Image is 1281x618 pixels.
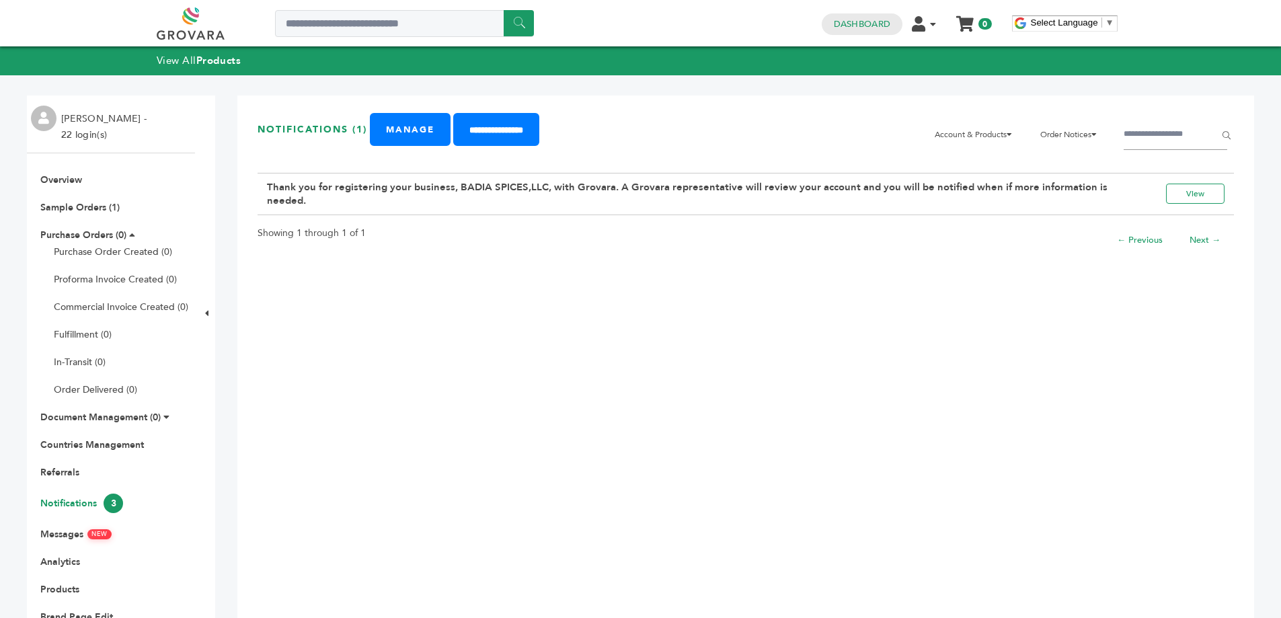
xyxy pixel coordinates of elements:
[258,123,367,136] h3: Notifications (1)
[40,497,123,510] a: Notifications3
[1101,17,1102,28] span: ​
[1034,120,1112,149] li: Order Notices
[258,225,366,241] p: Showing 1 through 1 of 1
[104,494,123,513] span: 3
[978,18,991,30] span: 0
[1166,184,1225,204] a: View
[54,356,106,369] a: In-Transit (0)
[40,229,126,241] a: Purchase Orders (0)
[31,106,56,131] img: profile.png
[40,583,79,596] a: Products
[87,529,112,539] span: NEW
[54,328,112,341] a: Fulfillment (0)
[40,201,120,214] a: Sample Orders (1)
[40,555,80,568] a: Analytics
[40,466,79,479] a: Referrals
[40,411,161,424] a: Document Management (0)
[40,528,112,541] a: MessagesNEW
[157,54,241,67] a: View AllProducts
[258,173,1138,215] td: Thank you for registering your business, BADIA SPICES,LLC, with Grovara. A Grovara representative...
[1124,120,1227,150] input: Filter by keywords
[61,111,150,143] li: [PERSON_NAME] - 22 login(s)
[54,301,188,313] a: Commercial Invoice Created (0)
[370,113,451,146] a: Manage
[957,12,972,26] a: My Cart
[1031,17,1114,28] a: Select Language​
[54,273,177,286] a: Proforma Invoice Created (0)
[54,383,137,396] a: Order Delivered (0)
[40,173,82,186] a: Overview
[928,120,1027,149] li: Account & Products
[275,10,534,37] input: Search a product or brand...
[1105,17,1114,28] span: ▼
[1031,17,1098,28] span: Select Language
[1190,234,1220,246] a: Next →
[196,54,241,67] strong: Products
[54,245,172,258] a: Purchase Order Created (0)
[1117,234,1163,246] a: ← Previous
[40,438,144,451] a: Countries Management
[834,18,890,30] a: Dashboard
